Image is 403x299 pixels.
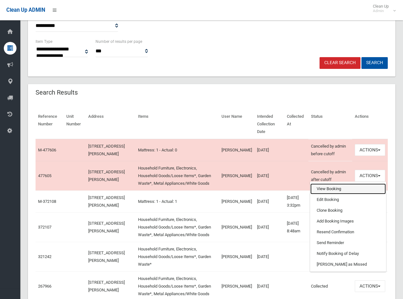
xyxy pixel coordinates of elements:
[38,225,51,229] a: 372107
[310,227,386,237] a: Resend Confirmation
[352,110,388,139] th: Actions
[308,212,352,242] td: Collected
[254,110,284,139] th: Intended Collection Date
[284,190,309,212] td: [DATE] 3:32pm
[96,38,142,45] label: Number of results per page
[308,190,352,212] td: Collected
[373,9,389,13] small: Admin
[310,205,386,216] a: Clone Booking
[28,86,85,99] header: Search Results
[135,139,219,161] td: Mattress: 1 - Actual: 0
[308,242,352,271] td: Collected
[361,57,388,69] button: Search
[284,212,309,242] td: [DATE] 8:48am
[308,161,352,190] td: Cancelled by admin after cutoff
[254,212,284,242] td: [DATE]
[38,284,51,289] a: 267966
[135,190,219,212] td: Mattress: 1 - Actual: 1
[310,259,386,270] a: [PERSON_NAME] as Missed
[219,139,254,161] td: [PERSON_NAME]
[88,195,125,208] a: [STREET_ADDRESS][PERSON_NAME]
[254,190,284,212] td: [DATE]
[310,194,386,205] a: Edit Booking
[219,161,254,190] td: [PERSON_NAME]
[254,242,284,271] td: [DATE]
[310,183,386,194] a: View Booking
[38,199,56,204] a: M-372108
[64,110,86,139] th: Unit Number
[38,148,56,152] a: M-477606
[308,110,352,139] th: Status
[36,110,64,139] th: Reference Number
[219,242,254,271] td: [PERSON_NAME]
[88,144,125,156] a: [STREET_ADDRESS][PERSON_NAME]
[6,7,45,13] span: Clean Up ADMIN
[310,237,386,248] a: Send Reminder
[219,110,254,139] th: User Name
[86,110,135,139] th: Address
[308,139,352,161] td: Cancelled by admin before cutoff
[355,280,385,292] button: Actions
[320,57,360,69] a: Clear Search
[219,190,254,212] td: [PERSON_NAME]
[254,161,284,190] td: [DATE]
[88,250,125,263] a: [STREET_ADDRESS][PERSON_NAME]
[135,212,219,242] td: Household Furniture, Electronics, Household Goods/Loose Items*, Garden Waste*, Metal Appliances/W...
[370,4,395,13] span: Clean Up
[88,221,125,233] a: [STREET_ADDRESS][PERSON_NAME]
[310,216,386,227] a: Add Booking Images
[88,169,125,182] a: [STREET_ADDRESS][PERSON_NAME]
[88,280,125,292] a: [STREET_ADDRESS][PERSON_NAME]
[135,110,219,139] th: Items
[135,242,219,271] td: Household Furniture, Electronics, Household Goods/Loose Items*, Garden Waste*
[254,139,284,161] td: [DATE]
[38,173,51,178] a: 477605
[36,38,52,45] label: Item Type
[219,212,254,242] td: [PERSON_NAME]
[135,161,219,190] td: Household Furniture, Electronics, Household Goods/Loose Items*, Garden Waste*, Metal Appliances/W...
[355,144,385,156] button: Actions
[38,254,51,259] a: 321242
[310,248,386,259] a: Notify Booking of Delay
[355,170,385,182] button: Actions
[284,110,309,139] th: Collected At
